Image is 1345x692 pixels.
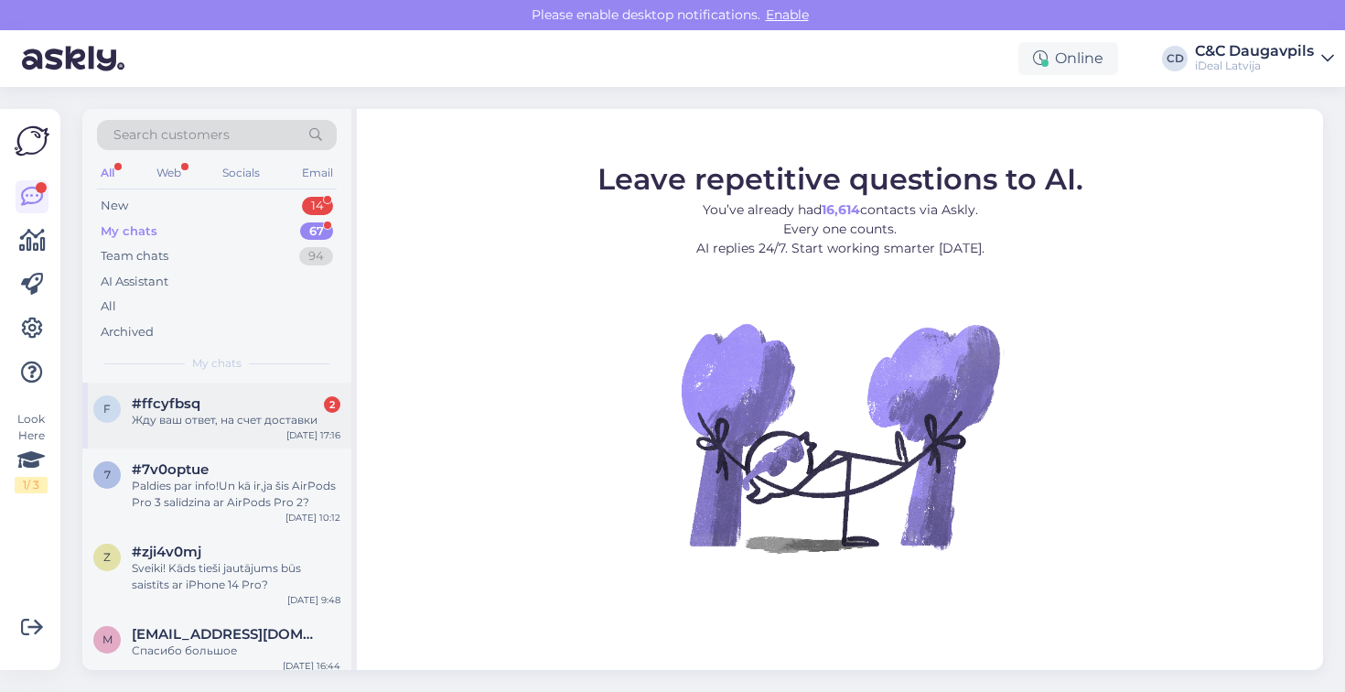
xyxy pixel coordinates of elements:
[132,412,340,428] div: Жду ваш ответ, на счет доставки
[101,323,154,341] div: Archived
[153,161,185,185] div: Web
[101,273,168,291] div: AI Assistant
[101,247,168,265] div: Team chats
[1195,59,1314,73] div: iDeal Latvija
[15,411,48,493] div: Look Here
[675,272,1005,601] img: No Chat active
[1195,44,1334,73] a: C&C DaugavpilsiDeal Latvija
[132,626,322,643] span: malish1016@inbox.lv
[104,468,111,481] span: 7
[597,200,1083,257] p: You’ve already had contacts via Askly. Every one counts. AI replies 24/7. Start working smarter [...
[219,161,264,185] div: Socials
[286,428,340,442] div: [DATE] 17:16
[300,222,333,241] div: 67
[192,355,242,372] span: My chats
[283,659,340,673] div: [DATE] 16:44
[302,197,333,215] div: 14
[299,247,333,265] div: 94
[324,396,340,413] div: 2
[132,544,201,560] span: #zji4v0mj
[760,6,814,23] span: Enable
[15,477,48,493] div: 1 / 3
[285,511,340,524] div: [DATE] 10:12
[822,200,860,217] b: 16,614
[101,297,116,316] div: All
[103,550,111,564] span: z
[102,633,113,646] span: m
[132,395,200,412] span: #ffcyfbsq
[103,402,111,416] span: f
[101,222,157,241] div: My chats
[1018,42,1118,75] div: Online
[597,160,1083,196] span: Leave repetitive questions to AI.
[101,197,128,215] div: New
[1195,44,1314,59] div: C&C Daugavpils
[132,478,340,511] div: Paldies par info!Un kā ir,ja šis AirPods Pro 3 salīdzina ar AirPods Pro 2?
[298,161,337,185] div: Email
[97,161,118,185] div: All
[15,124,49,158] img: Askly Logo
[113,125,230,145] span: Search customers
[132,560,340,593] div: Sveiki! Kāds tieši jautājums būs saistīts ar iPhone 14 Pro?
[132,643,340,659] div: Спасибо большое
[287,593,340,607] div: [DATE] 9:48
[1162,46,1188,71] div: CD
[132,461,209,478] span: #7v0optue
